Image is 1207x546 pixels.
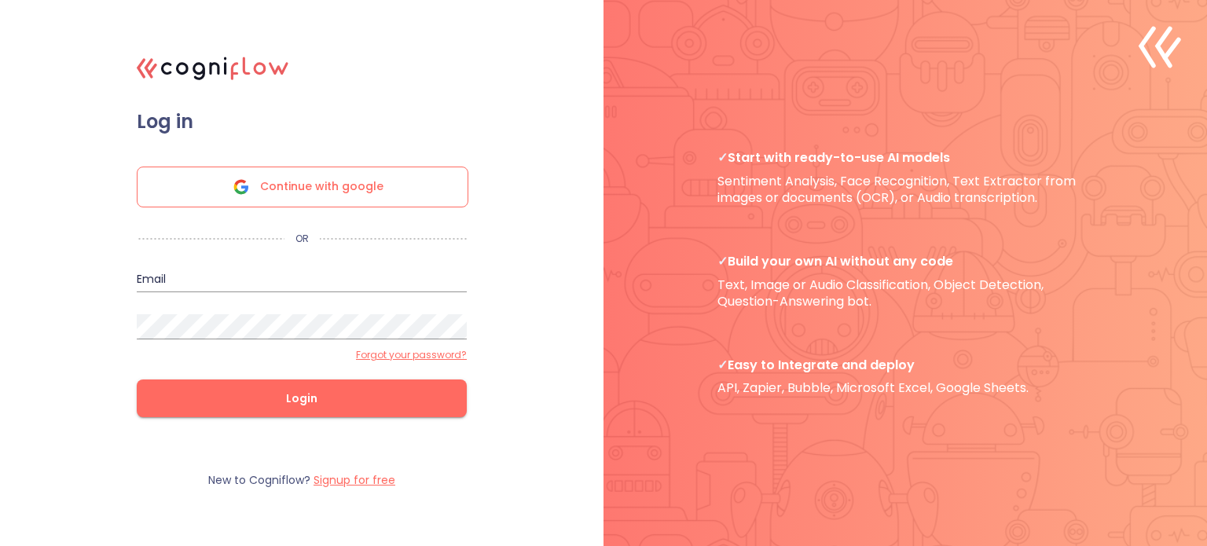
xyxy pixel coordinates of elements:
span: Log in [137,110,467,134]
p: API, Zapier, Bubble, Microsoft Excel, Google Sheets. [717,357,1093,397]
b: ✓ [717,252,728,270]
div: Continue with google [137,167,468,207]
b: ✓ [717,148,728,167]
p: New to Cogniflow? [208,473,395,488]
label: Signup for free [314,472,395,488]
p: Sentiment Analysis, Face Recognition, Text Extractor from images or documents (OCR), or Audio tra... [717,149,1093,206]
span: Login [162,389,442,409]
p: Text, Image or Audio Classification, Object Detection, Question-Answering bot. [717,253,1093,310]
span: Build your own AI without any code [717,253,1093,269]
b: ✓ [717,356,728,374]
span: Start with ready-to-use AI models [717,149,1093,166]
p: OR [284,233,320,245]
button: Login [137,379,467,417]
span: Continue with google [260,167,383,207]
span: Easy to Integrate and deploy [717,357,1093,373]
label: Forgot your password? [356,349,467,361]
